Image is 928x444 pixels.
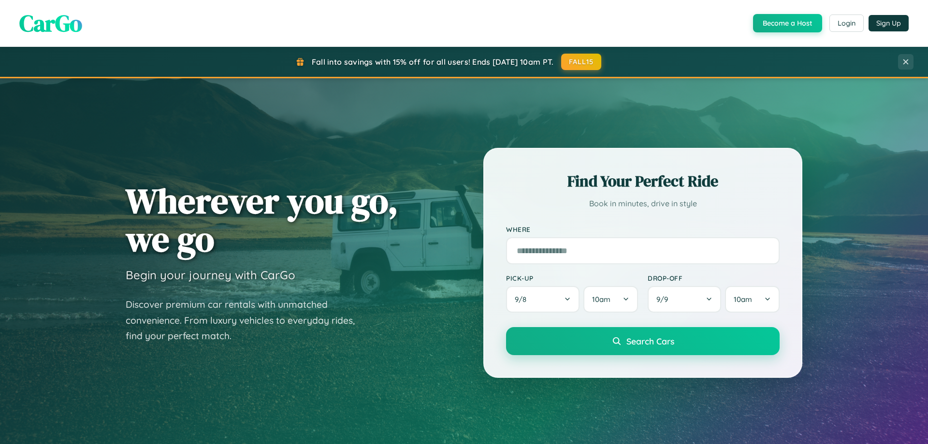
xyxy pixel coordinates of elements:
[648,286,721,313] button: 9/9
[869,15,909,31] button: Sign Up
[515,295,531,304] span: 9 / 8
[725,286,780,313] button: 10am
[753,14,822,32] button: Become a Host
[506,197,780,211] p: Book in minutes, drive in style
[592,295,610,304] span: 10am
[506,327,780,355] button: Search Cars
[583,286,638,313] button: 10am
[126,297,367,344] p: Discover premium car rentals with unmatched convenience. From luxury vehicles to everyday rides, ...
[648,274,780,282] label: Drop-off
[126,268,295,282] h3: Begin your journey with CarGo
[506,225,780,233] label: Where
[561,54,602,70] button: FALL15
[312,57,554,67] span: Fall into savings with 15% off for all users! Ends [DATE] 10am PT.
[506,274,638,282] label: Pick-up
[829,14,864,32] button: Login
[626,336,674,346] span: Search Cars
[506,171,780,192] h2: Find Your Perfect Ride
[656,295,673,304] span: 9 / 9
[734,295,752,304] span: 10am
[126,182,398,258] h1: Wherever you go, we go
[506,286,580,313] button: 9/8
[19,7,82,39] span: CarGo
